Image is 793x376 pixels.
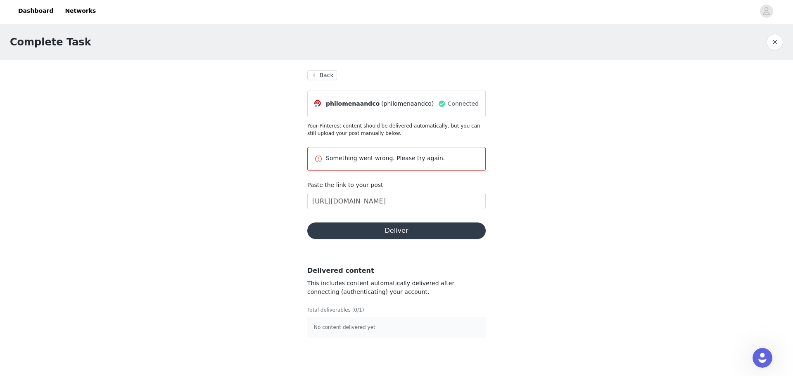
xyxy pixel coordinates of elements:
span: (philomenaandco) [381,99,434,108]
div: avatar [762,5,770,18]
span: philomenaandco [326,99,380,108]
iframe: Intercom live chat [753,348,772,368]
p: Total deliverables (0/1) [307,306,486,314]
button: Back [307,70,337,80]
label: Paste the link to your post [307,182,383,188]
a: Networks [60,2,101,20]
span: This includes content automatically delivered after connecting (authenticating) your account. [307,280,454,295]
p: Your Pinterest content should be delivered automatically, but you can still upload your post manu... [307,122,486,137]
input: Paste the link to your content here [307,193,486,209]
span: Connected [448,99,479,108]
p: No content delivered yet [314,324,479,331]
button: Deliver [307,222,486,239]
p: Something went wrong. Please try again. [326,154,479,163]
h1: Complete Task [10,35,91,50]
h3: Delivered content [307,266,486,276]
a: Dashboard [13,2,58,20]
